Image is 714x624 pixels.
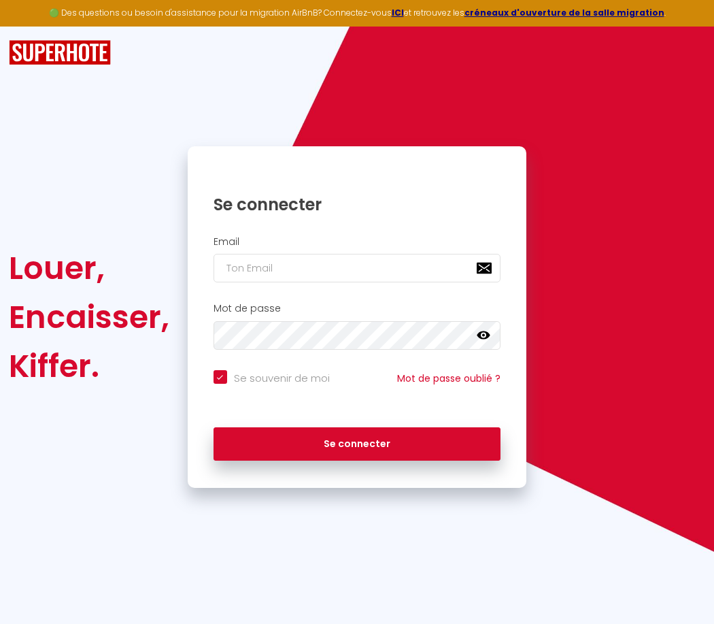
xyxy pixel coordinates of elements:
h2: Email [214,236,501,248]
div: Encaisser, [9,293,169,342]
div: Kiffer. [9,342,169,391]
a: ICI [392,7,404,18]
a: Mot de passe oublié ? [397,372,500,385]
img: SuperHote logo [9,40,111,65]
input: Ton Email [214,254,501,282]
a: créneaux d'ouverture de la salle migration [464,7,664,18]
button: Se connecter [214,427,501,461]
h1: Se connecter [214,194,501,215]
div: Louer, [9,244,169,293]
h2: Mot de passe [214,303,501,314]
